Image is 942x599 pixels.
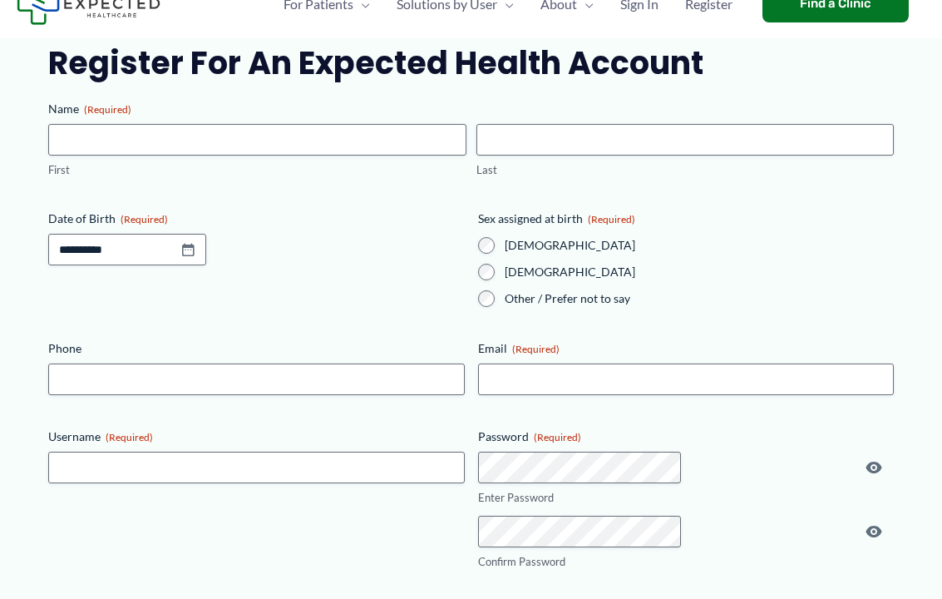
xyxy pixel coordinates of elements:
label: Date of Birth [48,211,464,228]
label: Enter Password [478,491,894,507]
label: First [48,163,466,179]
legend: Password [478,429,581,446]
button: Show Password [864,458,884,478]
label: Username [48,429,464,446]
legend: Name [48,101,131,118]
span: (Required) [588,214,635,226]
span: (Required) [84,104,131,116]
button: Show Password [864,522,884,542]
label: Other / Prefer not to say [505,291,894,308]
h2: Register for an Expected Health Account [48,43,893,84]
label: [DEMOGRAPHIC_DATA] [505,238,894,255]
span: (Required) [106,432,153,444]
legend: Sex assigned at birth [478,211,635,228]
label: Email [478,341,894,358]
label: Last [476,163,894,179]
label: Phone [48,341,464,358]
span: (Required) [534,432,581,444]
span: (Required) [121,214,168,226]
span: (Required) [512,344,560,356]
label: Confirm Password [478,555,894,571]
label: [DEMOGRAPHIC_DATA] [505,265,894,281]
